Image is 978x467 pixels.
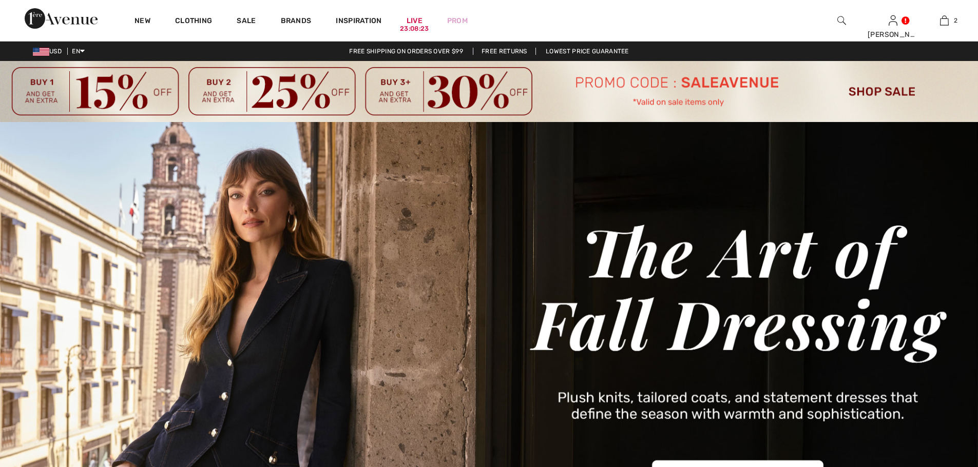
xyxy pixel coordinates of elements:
[135,16,150,27] a: New
[889,15,897,25] a: Sign In
[237,16,256,27] a: Sale
[400,24,429,34] div: 23:08:23
[72,48,85,55] span: EN
[175,16,212,27] a: Clothing
[940,14,949,27] img: My Bag
[473,48,536,55] a: Free Returns
[954,16,957,25] span: 2
[868,29,918,40] div: [PERSON_NAME]
[889,14,897,27] img: My Info
[341,48,471,55] a: Free shipping on orders over $99
[33,48,49,56] img: US Dollar
[837,14,846,27] img: search the website
[919,14,969,27] a: 2
[538,48,637,55] a: Lowest Price Guarantee
[33,48,66,55] span: USD
[407,15,423,26] a: Live23:08:23
[25,8,98,29] img: 1ère Avenue
[281,16,312,27] a: Brands
[447,15,468,26] a: Prom
[336,16,381,27] span: Inspiration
